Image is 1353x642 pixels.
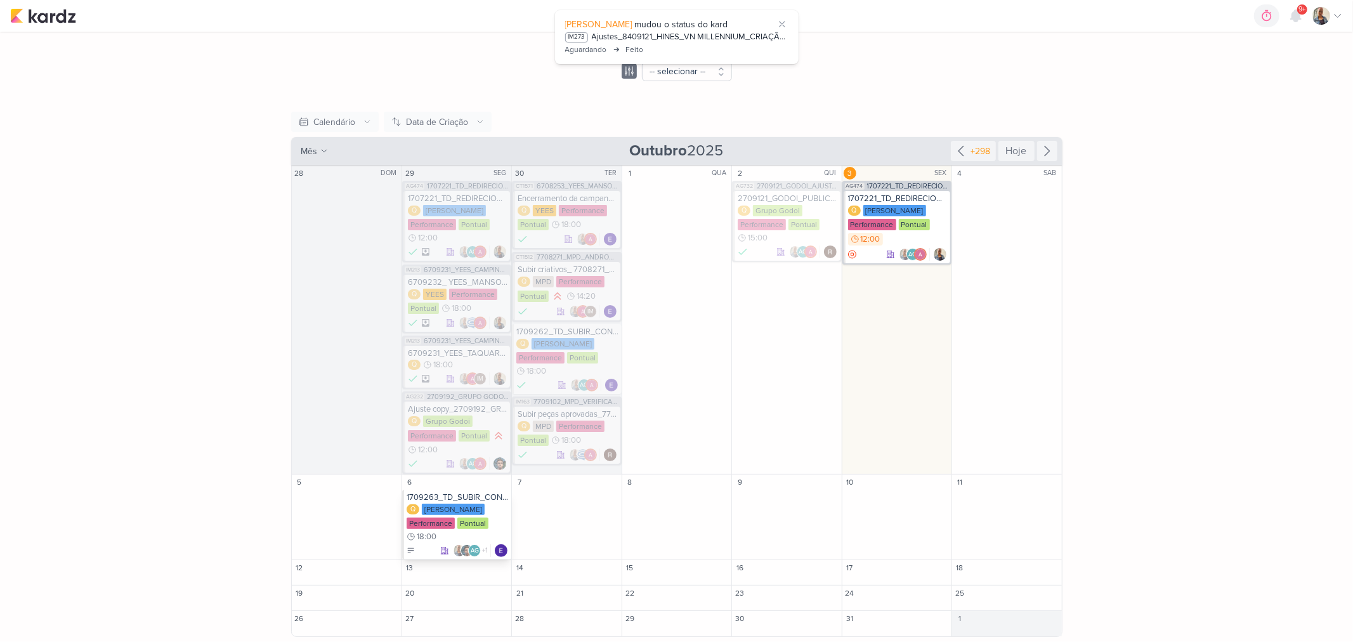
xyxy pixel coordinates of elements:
[604,305,617,318] img: Eduardo Quaresma
[532,338,594,350] div: [PERSON_NAME]
[418,233,438,242] span: 12:00
[953,612,966,625] div: 1
[969,145,993,158] div: +298
[953,561,966,574] div: 18
[481,546,488,556] span: +1
[516,352,565,364] div: Performance
[459,430,490,442] div: Pontual
[565,32,588,43] div: IM273
[459,457,471,470] img: Iara Santos
[518,305,528,318] div: FEITO
[1312,7,1330,25] img: Iara Santos
[427,393,509,400] span: 2709192_GRUPO GODOI_AB_REPOST INSTAGRAM_v2
[642,62,732,81] button: -- selecionar --
[493,372,506,385] div: Responsável: Iara Santos
[567,352,598,364] div: Pontual
[733,476,746,488] div: 9
[844,587,856,599] div: 24
[577,292,596,301] span: 14:20
[405,337,421,344] span: IM213
[738,193,837,204] div: 2709121_GODOI_PUBLICAR_VIDEO_AJUSTADO_PERFORMANCE_AB
[469,461,477,468] p: AG
[624,612,636,625] div: 29
[493,457,506,470] img: Nelito Junior
[293,167,306,180] div: 28
[513,476,526,488] div: 7
[577,449,589,461] img: Caroline Traven De Andrade
[577,305,589,318] img: Alessandra Gomes
[459,246,490,258] div: Colaboradores: Iara Santos, Aline Gimenez Graciano, Alessandra Gomes
[624,167,636,180] div: 1
[844,476,856,488] div: 10
[848,206,861,216] div: Q
[513,561,526,574] div: 14
[403,561,416,574] div: 13
[474,457,487,470] img: Alessandra Gomes
[604,449,617,461] img: Rafael Dornelles
[867,183,949,190] span: 1707221_TD_REDIRECIONAMENTO_WHATSAPP_GOOGLE_E_META
[293,612,306,625] div: 26
[514,183,534,190] span: CT1571
[459,317,490,329] div: Colaboradores: Iara Santos, Caroline Traven De Andrade, Alessandra Gomes
[570,379,601,391] div: Colaboradores: Iara Santos, Aline Gimenez Graciano, Alessandra Gomes
[630,141,688,160] strong: Outubro
[848,219,896,230] div: Performance
[518,409,617,419] div: Subir peças aprovadas_7709221_MPD_AJUSTES_NEO_ALPHAVILLE_DESDOBRAMENTO_DE_PEÇAS
[459,457,490,470] div: Colaboradores: Iara Santos, Aline Gimenez Graciano, Alessandra Gomes
[403,612,416,625] div: 27
[407,115,469,129] div: Data de Criação
[738,246,748,258] div: FEITO
[551,290,564,303] div: Prioridade Alta
[909,252,917,258] p: AG
[604,233,617,246] img: Eduardo Quaresma
[403,587,416,599] div: 20
[556,276,605,287] div: Performance
[748,233,768,242] span: 15:00
[514,398,531,405] span: IM163
[493,246,506,258] div: Responsável: Iara Santos
[452,304,471,313] span: 18:00
[584,233,597,246] img: Alessandra Gomes
[934,248,946,261] img: Iara Santos
[518,265,617,275] div: Subir criativos_ 7708271_MPD_ANDROMEDA_BRIEFING_PEÇAS_NOVO_KV_LANÇAMENTO
[733,587,746,599] div: 23
[407,492,509,502] div: 1709263_TD_SUBIR_CONTEUDO_SOCIAL_EM_PERFORMANCE_LCSA
[408,457,418,470] div: FEITO
[899,248,930,261] div: Colaboradores: Iara Santos, Aline Gimenez Graciano, Alessandra Gomes
[516,327,618,337] div: 1709262_TD_SUBIR_CONTEUDO_SOCIAL_EM_PERFORMANCE_IADL
[533,398,618,405] span: 7709102_MPD_VERIFICAÇÃO_CRIATIVOS_ATUAIS
[533,205,556,216] div: YEES
[630,141,724,161] span: 2025
[580,383,588,389] p: AG
[516,379,526,391] div: FEITO
[422,504,485,515] div: [PERSON_NAME]
[559,205,607,216] div: Performance
[314,115,356,129] div: Calendário
[604,449,617,461] div: Responsável: Rafael Dornelles
[514,254,534,261] span: CT1512
[422,248,429,256] div: Arquivado
[449,289,497,300] div: Performance
[407,518,455,529] div: Performance
[1299,4,1306,15] span: 9+
[518,291,549,302] div: Pontual
[495,544,507,557] img: Eduardo Quaresma
[906,248,919,261] div: Aline Gimenez Graciano
[453,544,466,557] img: Iara Santos
[471,548,479,554] p: AG
[10,8,76,23] img: kardz.app
[493,168,510,178] div: SEG
[577,233,600,246] div: Colaboradores: Iara Santos, Alessandra Gomes
[584,305,597,318] div: Isabella Machado Guimarães
[433,360,453,369] span: 18:00
[468,544,481,557] div: Aline Gimenez Graciano
[1044,168,1061,178] div: SAB
[381,168,400,178] div: DOM
[934,168,950,178] div: SEX
[459,246,471,258] img: Iara Santos
[408,206,421,216] div: Q
[408,416,421,426] div: Q
[459,372,471,385] img: Iara Santos
[423,205,486,216] div: [PERSON_NAME]
[757,183,839,190] span: 2709121_GODOI_AJUSTAR_VIDEO_PERFORMANCE_AB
